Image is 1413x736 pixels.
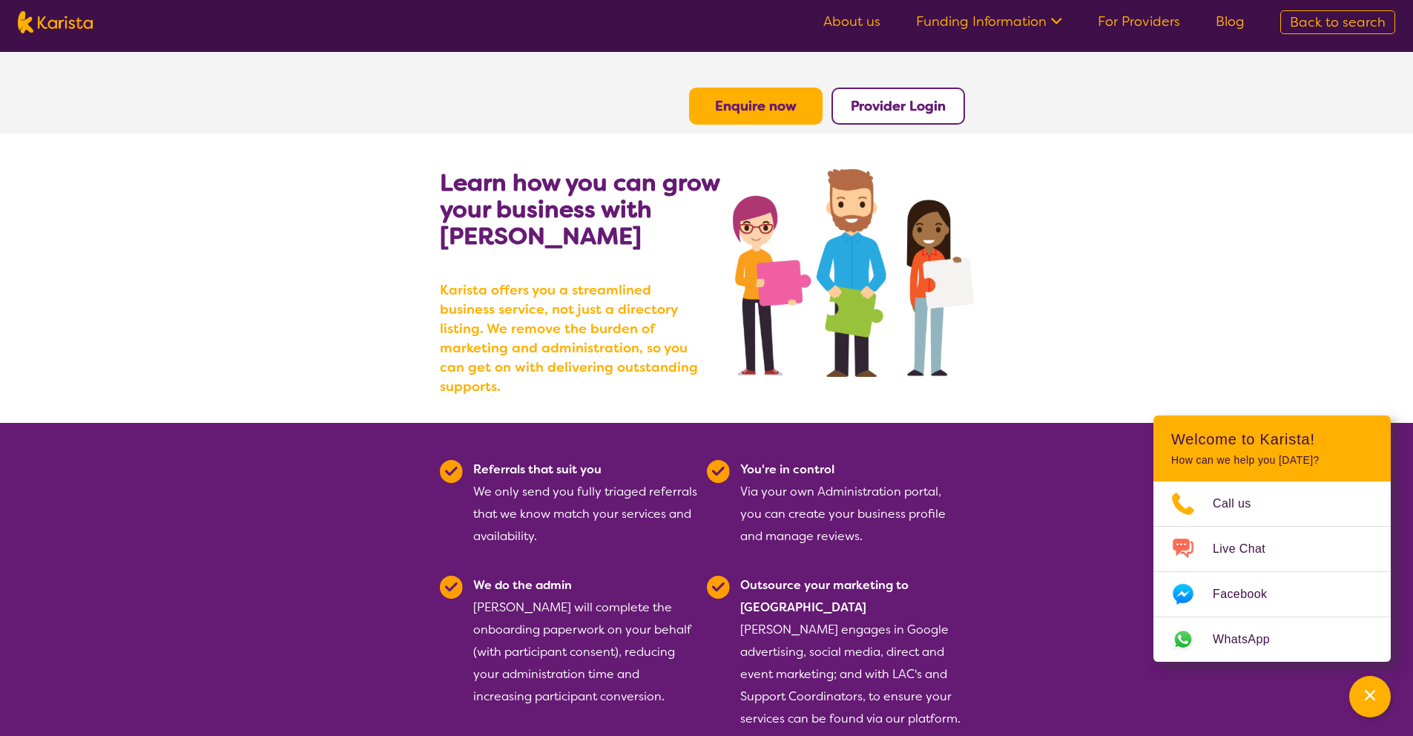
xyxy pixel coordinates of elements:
[473,577,572,593] b: We do the admin
[440,280,707,396] b: Karista offers you a streamlined business service, not just a directory listing. We remove the bu...
[1213,583,1285,605] span: Facebook
[1153,415,1391,662] div: Channel Menu
[740,461,834,477] b: You're in control
[1290,13,1386,31] span: Back to search
[1098,13,1180,30] a: For Providers
[1153,482,1391,662] ul: Choose channel
[707,576,730,599] img: Tick
[689,88,823,125] button: Enquire now
[473,459,698,548] div: We only send you fully triaged referrals that we know match your services and availability.
[440,460,463,483] img: Tick
[740,574,965,730] div: [PERSON_NAME] engages in Google advertising, social media, direct and event marketing; and with L...
[440,167,719,252] b: Learn how you can grow your business with [PERSON_NAME]
[1153,617,1391,662] a: Web link opens in a new tab.
[473,574,698,730] div: [PERSON_NAME] will complete the onboarding paperwork on your behalf (with participant consent), r...
[1216,13,1245,30] a: Blog
[831,88,965,125] button: Provider Login
[733,169,973,377] img: grow your business with Karista
[823,13,880,30] a: About us
[18,11,93,33] img: Karista logo
[1349,676,1391,717] button: Channel Menu
[1213,628,1288,651] span: WhatsApp
[1213,538,1283,560] span: Live Chat
[715,97,797,115] a: Enquire now
[1171,454,1373,467] p: How can we help you [DATE]?
[1280,10,1395,34] a: Back to search
[440,576,463,599] img: Tick
[1213,493,1269,515] span: Call us
[707,460,730,483] img: Tick
[1171,430,1373,448] h2: Welcome to Karista!
[473,461,602,477] b: Referrals that suit you
[851,97,946,115] a: Provider Login
[916,13,1062,30] a: Funding Information
[740,577,909,615] b: Outsource your marketing to [GEOGRAPHIC_DATA]
[740,459,965,548] div: Via your own Administration portal, you can create your business profile and manage reviews.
